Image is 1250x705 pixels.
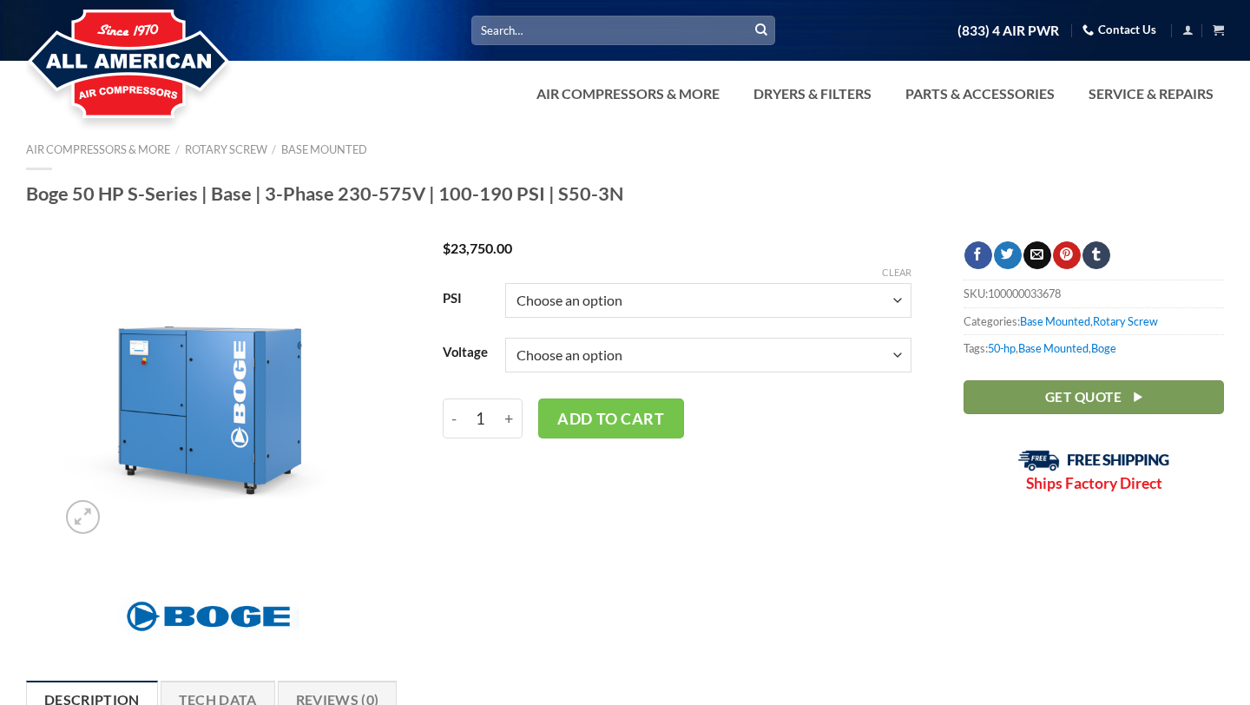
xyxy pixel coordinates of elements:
[117,591,299,642] img: Boge
[1020,314,1090,328] a: Base Mounted
[1018,341,1089,355] a: Base Mounted
[272,142,276,156] span: /
[526,76,730,111] a: Air Compressors & More
[443,240,512,256] bdi: 23,750.00
[1078,76,1224,111] a: Service & Repairs
[964,334,1224,361] span: Tags: , ,
[1091,341,1116,355] a: Boge
[964,241,991,269] a: Share on Facebook
[281,142,367,156] a: Base Mounted
[964,380,1224,414] a: Get Quote
[994,241,1021,269] a: Share on Twitter
[57,241,359,543] img: Boge 50 HP S-Series | Base | 3-Phase 230-575V | 100-190 PSI | S50-3N
[26,181,1224,206] h1: Boge 50 HP S-Series | Base | 3-Phase 230-575V | 100-190 PSI | S50-3N
[443,399,464,438] input: -
[1023,241,1050,269] a: Email to a Friend
[748,17,774,43] button: Submit
[1093,314,1158,328] a: Rotary Screw
[175,142,180,156] span: /
[988,341,1016,355] a: 50-hp
[743,76,882,111] a: Dryers & Filters
[26,142,170,156] a: Air Compressors & More
[464,399,497,438] input: Product quantity
[1026,474,1162,492] strong: Ships Factory Direct
[964,280,1224,306] span: SKU:
[1082,16,1156,43] a: Contact Us
[964,307,1224,334] span: Categories: ,
[1082,241,1109,269] a: Share on Tumblr
[1053,241,1080,269] a: Pin on Pinterest
[1182,19,1194,41] a: Login
[895,76,1065,111] a: Parts & Accessories
[957,16,1059,46] a: (833) 4 AIR PWR
[443,346,488,359] label: Voltage
[538,399,684,438] button: Add to cart
[882,267,911,279] a: Clear options
[1018,450,1170,471] img: Free Shipping
[497,399,522,438] input: +
[988,287,1061,300] span: 100000033678
[471,16,775,44] input: Search…
[1045,386,1122,408] span: Get Quote
[443,292,488,306] label: PSI
[185,142,267,156] a: Rotary Screw
[443,240,451,256] span: $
